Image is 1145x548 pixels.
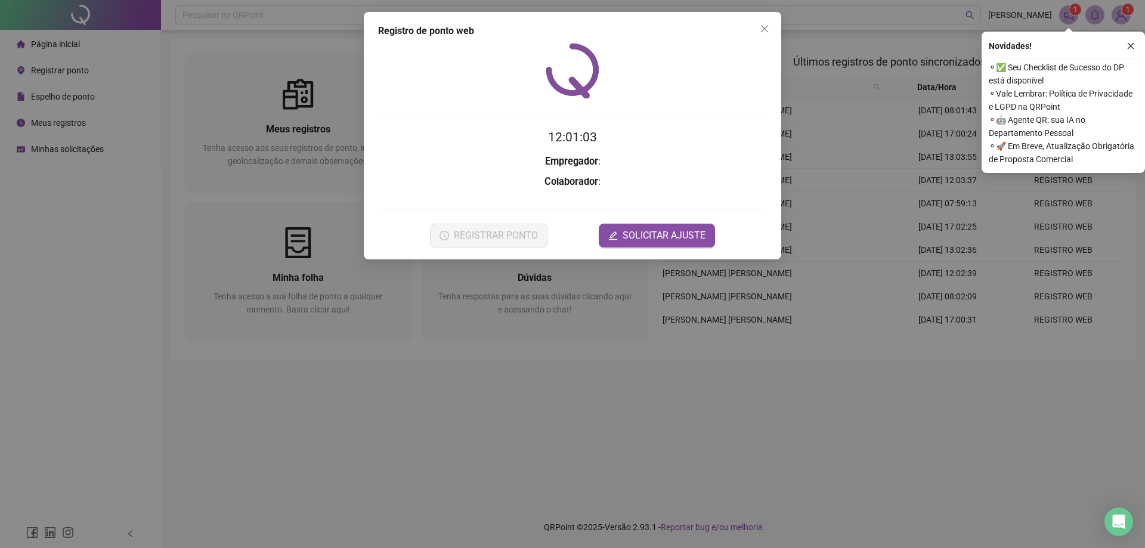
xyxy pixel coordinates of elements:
span: ⚬ ✅ Seu Checklist de Sucesso do DP está disponível [989,61,1138,87]
span: close [760,24,769,33]
span: ⚬ Vale Lembrar: Política de Privacidade e LGPD na QRPoint [989,87,1138,113]
span: Novidades ! [989,39,1032,52]
button: Close [755,19,774,38]
span: ⚬ 🚀 Em Breve, Atualização Obrigatória de Proposta Comercial [989,140,1138,166]
span: close [1127,42,1135,50]
strong: Empregador [545,156,598,167]
button: editSOLICITAR AJUSTE [599,224,715,247]
span: ⚬ 🤖 Agente QR: sua IA no Departamento Pessoal [989,113,1138,140]
strong: Colaborador [544,176,598,187]
h3: : [378,174,767,190]
img: QRPoint [546,43,599,98]
time: 12:01:03 [548,130,597,144]
h3: : [378,154,767,169]
div: Registro de ponto web [378,24,767,38]
span: SOLICITAR AJUSTE [623,228,705,243]
div: Open Intercom Messenger [1104,507,1133,536]
span: edit [608,231,618,240]
button: REGISTRAR PONTO [430,224,547,247]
